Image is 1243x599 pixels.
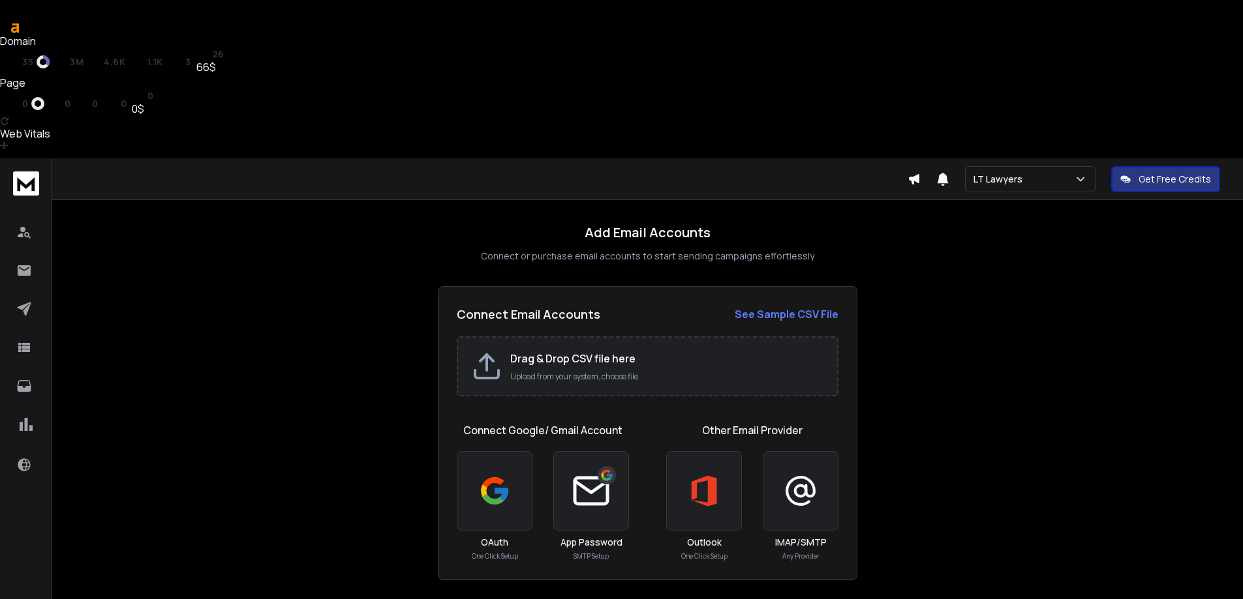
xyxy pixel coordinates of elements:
[585,224,711,242] h1: Add Email Accounts
[131,57,144,67] span: rd
[132,91,153,101] a: st0
[472,551,518,561] p: One Click Setup
[55,57,84,67] a: ar3M
[7,98,20,109] span: ur
[103,98,127,109] a: kw0
[7,55,50,68] a: dr35
[132,91,144,101] span: st
[735,306,838,322] a: See Sample CSV File
[212,49,224,59] span: 26
[481,250,814,263] p: Connect or purchase email accounts to start sending campaigns effortlessly
[147,57,163,67] span: 1.1K
[510,351,824,366] h2: Drag & Drop CSV file here
[185,57,191,67] span: 3
[782,551,820,561] p: Any Provider
[481,536,508,549] h3: OAuth
[76,98,98,109] a: rd0
[132,101,153,117] div: 0$
[50,98,70,109] a: rp0
[131,57,163,67] a: rd1.1K
[196,49,209,59] span: st
[7,97,44,110] a: ur0
[13,171,39,196] img: logo
[76,98,89,109] span: rd
[7,57,20,67] span: dr
[104,57,126,67] span: 4.6K
[70,57,84,67] span: 3M
[196,59,224,75] div: 66$
[89,57,101,67] span: rp
[974,173,1028,186] p: LT Lawyers
[1139,173,1211,186] p: Get Free Credits
[510,372,824,382] p: Upload from your system, choose file
[560,536,622,549] h3: App Password
[702,422,803,438] h1: Other Email Provider
[168,57,183,67] span: kw
[89,57,126,67] a: rp4.6K
[50,98,61,109] span: rp
[1111,166,1220,192] button: Get Free Credits
[574,551,609,561] p: SMTP Setup
[681,551,728,561] p: One Click Setup
[121,98,127,109] span: 0
[22,57,33,67] span: 35
[147,91,154,101] span: 0
[687,536,722,549] h3: Outlook
[168,57,191,67] a: kw3
[775,536,827,549] h3: IMAP/SMTP
[92,98,99,109] span: 0
[463,422,622,438] h1: Connect Google/ Gmail Account
[457,305,600,323] h2: Connect Email Accounts
[65,98,71,109] span: 0
[196,49,224,59] a: st26
[103,98,117,109] span: kw
[55,57,67,67] span: ar
[22,98,29,109] span: 0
